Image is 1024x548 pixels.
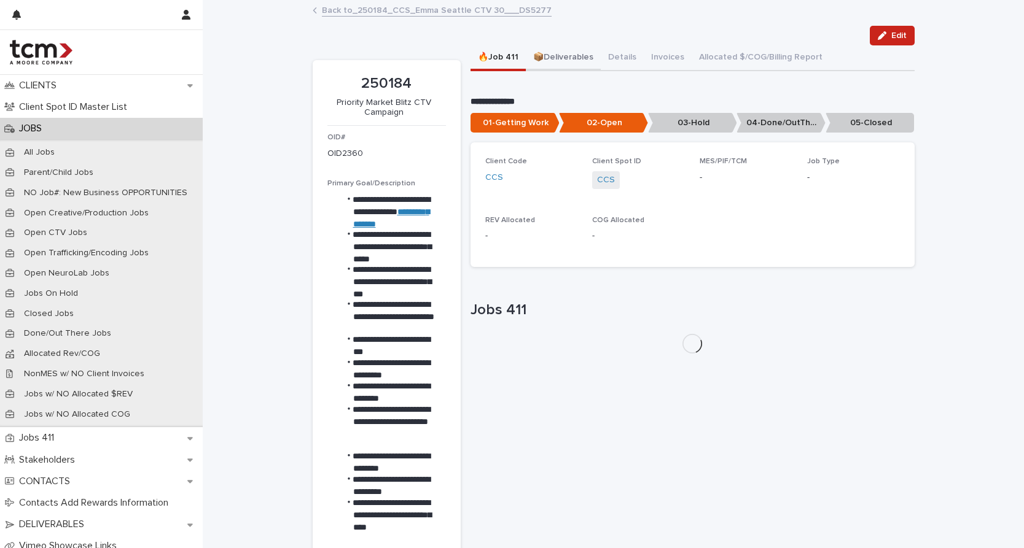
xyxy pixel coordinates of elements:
[322,2,552,17] a: Back to_250184_CCS_Emma Seattle CTV 30___DS5277
[10,40,72,64] img: 4hMmSqQkux38exxPVZHQ
[14,80,66,91] p: CLIENTS
[327,134,345,141] span: OID#
[891,31,907,40] span: Edit
[870,26,915,45] button: Edit
[14,147,64,158] p: All Jobs
[592,217,644,224] span: COG Allocated
[692,45,830,71] button: Allocated $/COG/Billing Report
[485,171,503,184] a: CCS
[700,158,747,165] span: MES/PIF/TCM
[14,476,80,487] p: CONTACTS
[14,188,197,198] p: NO Job#: New Business OPPORTUNITIES
[601,45,644,71] button: Details
[14,349,110,359] p: Allocated Rev/COG
[807,158,840,165] span: Job Type
[14,228,97,238] p: Open CTV Jobs
[14,328,121,339] p: Done/Out There Jobs
[826,113,915,133] p: 05-Closed
[592,230,685,242] p: -
[327,180,415,187] span: Primary Goal/Description
[471,113,560,133] p: 01-Getting Work
[471,45,526,71] button: 🔥Job 411
[14,288,88,299] p: Jobs On Hold
[700,171,792,184] p: -
[485,217,535,224] span: REV Allocated
[592,158,641,165] span: Client Spot ID
[14,309,84,319] p: Closed Jobs
[14,409,140,420] p: Jobs w/ NO Allocated COG
[14,248,158,258] p: Open Trafficking/Encoding Jobs
[559,113,648,133] p: 02-Open
[327,98,441,118] p: Priority Market Blitz CTV Campaign
[14,123,52,134] p: JOBS
[14,497,178,509] p: Contacts Add Rewards Information
[14,432,64,444] p: Jobs 411
[14,101,137,113] p: Client Spot ID Master List
[14,389,143,399] p: Jobs w/ NO Allocated $REV
[526,45,601,71] button: 📦Deliverables
[807,171,900,184] p: -
[14,268,119,279] p: Open NeuroLab Jobs
[737,113,826,133] p: 04-Done/OutThere
[14,454,85,466] p: Stakeholders
[14,519,94,530] p: DELIVERABLES
[471,301,915,319] h1: Jobs 411
[327,147,363,160] p: OID2360
[14,208,158,218] p: Open Creative/Production Jobs
[644,45,692,71] button: Invoices
[14,369,154,379] p: NonMES w/ NO Client Invoices
[14,168,103,178] p: Parent/Child Jobs
[597,174,615,187] a: CCS
[485,158,527,165] span: Client Code
[327,75,446,93] p: 250184
[648,113,737,133] p: 03-Hold
[485,230,578,242] p: -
